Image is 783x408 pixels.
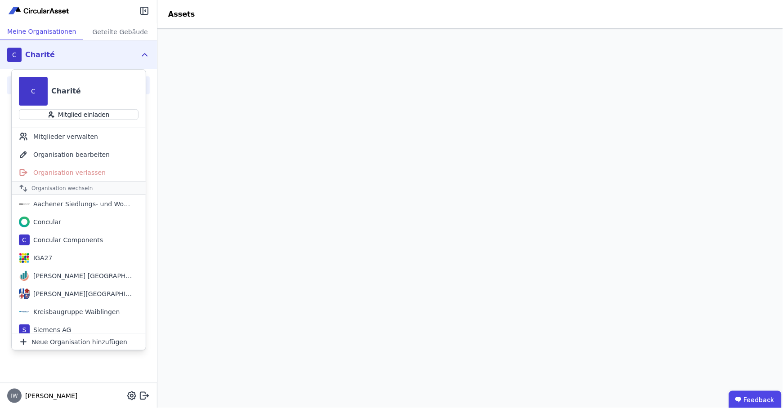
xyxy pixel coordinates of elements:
[31,337,127,346] span: Neue Organisation hinzufügen
[30,289,133,298] div: [PERSON_NAME][GEOGRAPHIC_DATA]
[30,253,52,262] div: IGA27
[19,306,30,317] img: Kreisbaugruppe Waiblingen
[19,235,30,245] div: C
[30,307,120,316] div: Kreisbaugruppe Waiblingen
[30,325,71,334] div: Siemens AG
[51,86,81,97] div: Charité
[12,164,146,182] div: Organisation verlassen
[157,9,206,20] div: Assets
[19,271,30,281] img: Kreis AG Germany
[7,5,71,16] img: Concular
[25,49,55,60] div: Charité
[30,200,133,208] div: Aachener Siedlungs- und Wohnungsgesellschaft mbH
[19,288,30,299] img: Kreis Bergstraße
[7,48,22,62] div: C
[19,253,30,263] img: IGA27
[30,235,103,244] div: Concular Components
[19,77,48,106] div: C
[22,391,77,400] span: [PERSON_NAME]
[11,393,18,399] span: IW
[19,324,30,335] div: S
[19,199,30,209] img: Aachener Siedlungs- und Wohnungsgesellschaft mbH
[19,109,139,120] button: Mitglied einladen
[12,182,146,195] div: Organisation wechseln
[83,23,157,40] div: Geteilte Gebäude
[30,271,133,280] div: [PERSON_NAME] [GEOGRAPHIC_DATA]
[12,128,146,146] div: Mitglieder verwalten
[19,217,30,227] img: Concular
[157,29,783,408] iframe: retool
[12,146,146,164] div: Organisation bearbeiten
[30,217,61,226] div: Concular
